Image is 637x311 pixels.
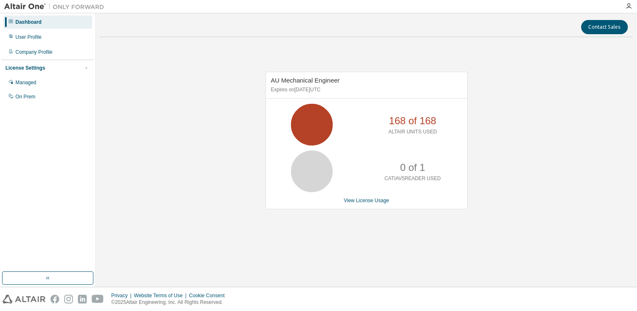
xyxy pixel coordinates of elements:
img: youtube.svg [92,295,104,303]
a: View License Usage [344,198,389,203]
p: © 2025 Altair Engineering, Inc. All Rights Reserved. [111,299,230,306]
p: CATIAV5READER USED [384,175,441,182]
div: Dashboard [15,19,42,25]
img: facebook.svg [50,295,59,303]
div: User Profile [15,34,42,40]
div: Privacy [111,292,134,299]
p: Expires on [DATE] UTC [271,86,460,93]
div: Website Terms of Use [134,292,189,299]
div: Company Profile [15,49,53,55]
img: altair_logo.svg [3,295,45,303]
img: Altair One [4,3,108,11]
div: Cookie Consent [189,292,229,299]
img: linkedin.svg [78,295,87,303]
div: License Settings [5,65,45,71]
div: On Prem [15,93,35,100]
span: AU Mechanical Engineer [271,77,340,84]
p: 0 of 1 [400,161,425,175]
p: 168 of 168 [389,114,436,128]
img: instagram.svg [64,295,73,303]
button: Contact Sales [581,20,628,34]
div: Managed [15,79,36,86]
p: ALTAIR UNITS USED [389,128,437,135]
